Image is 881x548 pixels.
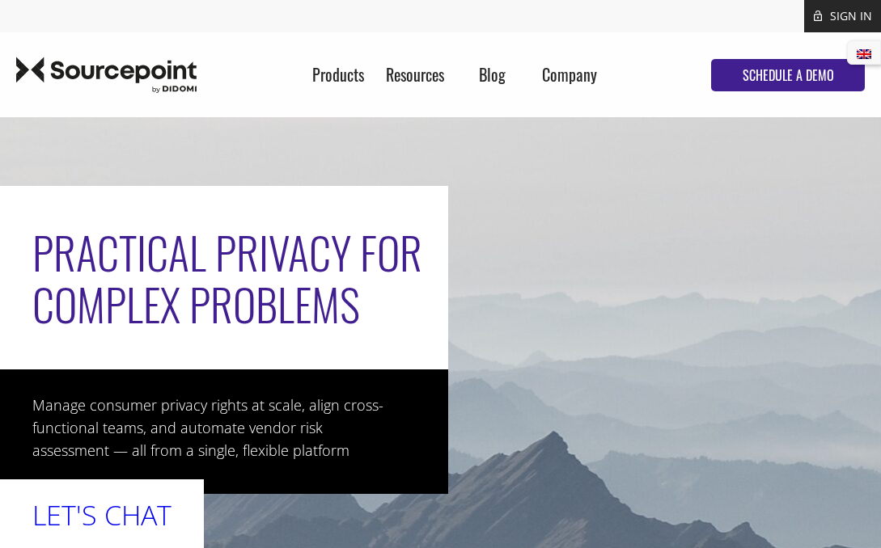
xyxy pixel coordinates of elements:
[857,49,871,59] img: English
[454,32,531,117] div: Blog
[32,496,172,533] a: LET'S CHAT
[814,10,822,22] img: lock.svg
[299,32,376,117] div: Products
[531,32,608,117] div: Company
[16,57,197,93] img: Sourcepoint
[377,32,454,117] div: Resources
[830,8,872,23] a: SIGN IN
[711,59,865,91] a: SCHEDULE A DEMO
